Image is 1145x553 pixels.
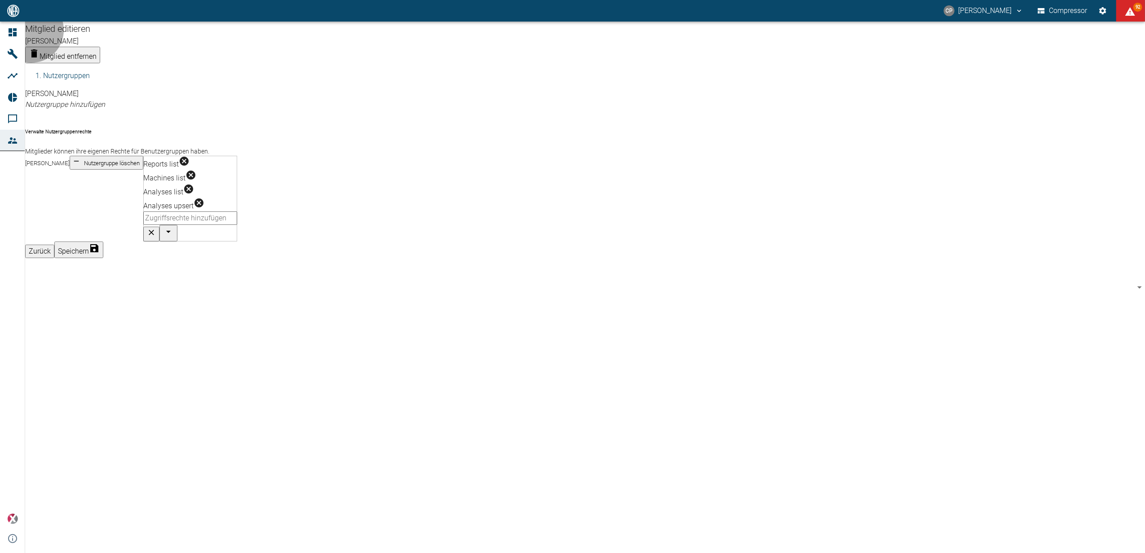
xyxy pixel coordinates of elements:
div: Analyses upsert [143,197,237,211]
div: Machines list [143,170,237,184]
p: Mitglieder können ihre eigenen Rechte für Benutzergruppen haben. [25,147,209,156]
button: christoph.palm@neuman-esser.com [942,3,1025,19]
button: Öffnen [159,225,177,241]
span: [PERSON_NAME] [25,37,79,45]
small: [PERSON_NAME] [25,160,70,167]
input: Zugriffsrechte hinzufügen [143,211,237,225]
span: Machines list [143,174,186,182]
button: Einstellungen [1095,3,1111,19]
button: Speichern [54,241,103,258]
button: delete [70,156,143,170]
span: Reports list [143,160,179,168]
div: CP [944,5,955,16]
button: Compressor [1036,3,1089,19]
li: Nutzergruppen [43,70,1145,81]
div: Usergroup list [25,99,1145,110]
span: Analyses upsert [143,202,194,210]
button: Mitglied entfernen [25,47,100,63]
button: Zurück [25,245,54,258]
h6: Verwalte Nutzergruppenrechte [25,128,209,136]
em: Nutzergruppe hinzufügen [25,100,105,109]
small: Nutzergruppe löschen [84,160,140,167]
span: Analyses list [143,188,183,196]
span: 92 [1133,3,1142,12]
img: logo [6,4,20,17]
img: Xplore Logo [7,513,18,524]
div: Reports list [143,156,237,170]
span: Mitglied editieren [25,22,1145,36]
span: [PERSON_NAME] [25,89,79,98]
div: Analyses list [143,184,237,197]
button: Leeren [143,227,159,241]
